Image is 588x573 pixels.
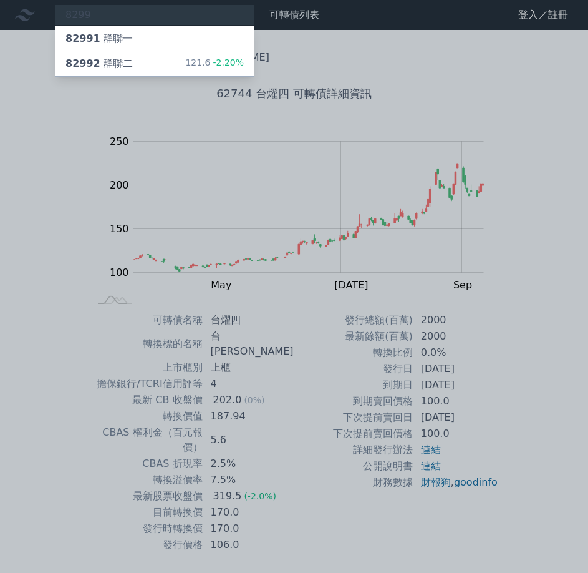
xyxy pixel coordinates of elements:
[185,56,244,71] div: 121.6
[55,26,254,51] a: 82991群聯一
[65,56,133,71] div: 群聯二
[210,57,244,67] span: -2.20%
[65,32,100,44] span: 82991
[65,57,100,69] span: 82992
[65,31,133,46] div: 群聯一
[55,51,254,76] a: 82992群聯二 121.6-2.20%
